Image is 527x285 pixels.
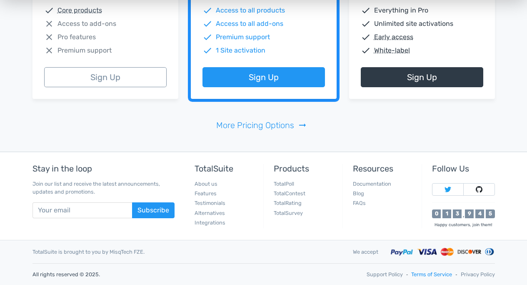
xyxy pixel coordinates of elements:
[353,181,391,187] a: Documentation
[195,164,257,173] h5: TotalSuite
[195,219,225,226] a: Integrations
[195,181,217,187] a: About us
[297,120,307,130] span: arrow_right_alt
[367,270,403,278] a: Support Policy
[44,45,54,55] span: close
[216,5,285,15] span: Access to all products
[195,210,225,216] a: Alternatives
[432,164,495,173] h5: Follow Us
[462,213,465,218] div: ,
[361,67,483,87] a: Sign Up
[361,5,371,15] span: check
[361,19,371,29] span: check
[32,180,175,196] p: Join our list and receive the latest announcements, updates and promotions.
[44,19,54,29] span: close
[32,164,175,173] h5: Stay in the loop
[374,45,410,55] abbr: White-label
[274,164,336,173] h5: Products
[391,247,495,257] img: Accepted payment methods
[361,45,371,55] span: check
[202,67,325,87] a: Sign Up
[432,222,495,228] div: Happy customers, join them!
[445,186,451,193] img: Follow TotalSuite on Twitter
[486,209,495,218] div: 5
[347,248,385,256] div: We accept
[216,45,265,55] span: 1 Site activation
[202,5,212,15] span: check
[32,202,132,218] input: Your email
[132,202,175,218] button: Subscribe
[44,5,54,15] span: check
[202,32,212,42] span: check
[461,270,495,278] a: Privacy Policy
[274,181,294,187] a: TotalPoll
[374,5,428,15] span: Everything in Pro
[353,200,366,206] a: FAQs
[195,190,217,197] a: Features
[44,32,54,42] span: close
[476,186,482,193] img: Follow TotalSuite on Github
[202,19,212,29] span: check
[32,270,257,278] p: All rights reserved © 2025.
[26,248,347,256] div: TotalSuite is brought to you by MisqTech FZE.
[57,19,116,29] span: Access to add-ons
[432,209,441,218] div: 0
[411,270,452,278] a: Terms of Service
[195,200,225,206] a: Testimonials
[455,270,457,278] span: ‐
[406,270,408,278] span: ‐
[57,32,96,42] span: Pro features
[202,45,212,55] span: check
[465,209,474,218] div: 9
[453,209,462,218] div: 3
[374,19,453,29] span: Unlimited site activations
[353,190,364,197] a: Blog
[44,67,167,87] a: Sign Up
[57,5,102,15] abbr: Core products
[361,32,371,42] span: check
[274,210,303,216] a: TotalSurvey
[442,209,451,218] div: 1
[353,164,415,173] h5: Resources
[374,32,413,42] abbr: Early access
[216,32,270,42] span: Premium support
[57,45,112,55] span: Premium support
[274,190,305,197] a: TotalContest
[216,119,311,131] a: More Pricing Optionsarrow_right_alt
[216,19,283,29] span: Access to all add-ons
[475,209,484,218] div: 4
[274,200,302,206] a: TotalRating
